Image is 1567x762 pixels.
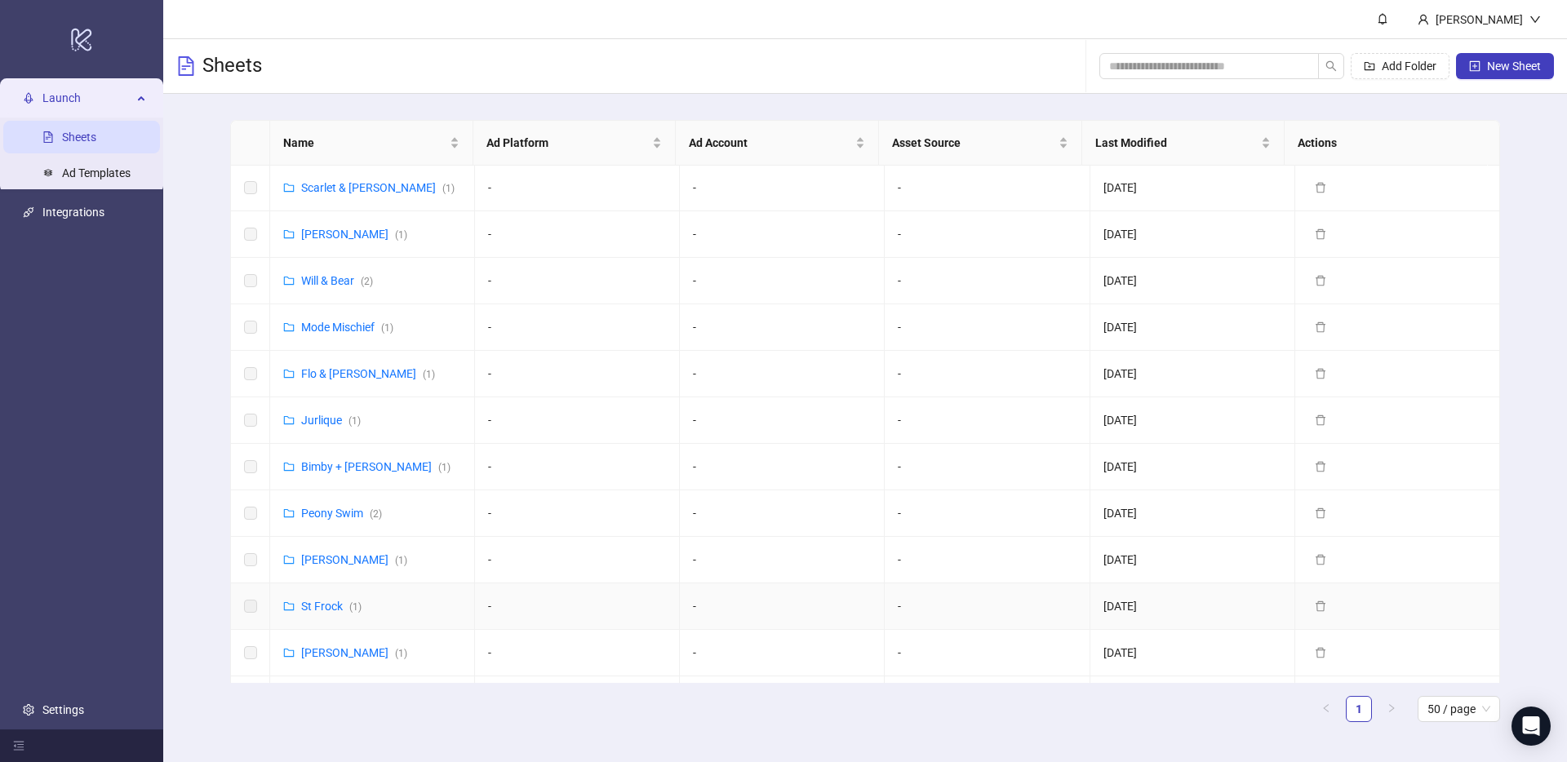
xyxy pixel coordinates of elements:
[885,165,1090,211] td: -
[1090,537,1295,583] td: [DATE]
[475,351,680,397] td: -
[13,740,24,751] span: menu-fold
[1418,14,1429,25] span: user
[680,351,885,397] td: -
[475,630,680,676] td: -
[885,258,1090,304] td: -
[885,676,1090,723] td: -
[1378,696,1405,722] button: right
[1285,121,1488,166] th: Actions
[1090,351,1295,397] td: [DATE]
[1313,696,1339,722] button: left
[879,121,1082,166] th: Asset Source
[885,490,1090,537] td: -
[442,183,455,194] span: ( 1 )
[1315,228,1326,240] span: delete
[680,444,885,490] td: -
[1090,444,1295,490] td: [DATE]
[23,92,34,104] span: rocket
[176,56,196,76] span: file-text
[283,275,295,286] span: folder
[475,165,680,211] td: -
[349,601,362,613] span: ( 1 )
[423,369,435,380] span: ( 1 )
[1378,696,1405,722] li: Next Page
[62,131,96,144] a: Sheets
[283,647,295,658] span: folder
[1315,321,1326,333] span: delete
[1090,304,1295,351] td: [DATE]
[370,508,382,520] span: ( 2 )
[270,121,473,166] th: Name
[283,368,295,379] span: folder
[475,397,680,444] td: -
[885,211,1090,258] td: -
[1364,60,1375,72] span: folder-add
[885,444,1090,490] td: -
[676,121,879,166] th: Ad Account
[283,554,295,565] span: folder
[1315,647,1326,658] span: delete
[475,258,680,304] td: -
[1313,696,1339,722] li: Previous Page
[1377,13,1388,24] span: bell
[283,600,295,612] span: folder
[680,537,885,583] td: -
[1315,554,1326,565] span: delete
[1315,414,1326,426] span: delete
[395,229,407,241] span: ( 1 )
[1418,696,1500,722] div: Page Size
[283,228,295,240] span: folder
[475,537,680,583] td: -
[475,304,680,351] td: -
[1315,368,1326,379] span: delete
[301,181,455,194] a: Scarlet & [PERSON_NAME](1)
[1090,397,1295,444] td: [DATE]
[1325,60,1337,72] span: search
[892,134,1055,152] span: Asset Source
[1529,14,1541,25] span: down
[1090,165,1295,211] td: [DATE]
[1090,630,1295,676] td: [DATE]
[42,703,84,716] a: Settings
[1321,703,1331,713] span: left
[1456,53,1554,79] button: New Sheet
[1387,703,1396,713] span: right
[301,553,407,566] a: [PERSON_NAME](1)
[1512,707,1551,746] div: Open Intercom Messenger
[885,537,1090,583] td: -
[680,676,885,723] td: -
[680,397,885,444] td: -
[689,134,852,152] span: Ad Account
[680,304,885,351] td: -
[301,507,382,520] a: Peony Swim(2)
[885,630,1090,676] td: -
[1487,60,1541,73] span: New Sheet
[1090,258,1295,304] td: [DATE]
[283,461,295,472] span: folder
[475,211,680,258] td: -
[1315,461,1326,472] span: delete
[301,460,451,473] a: Bimby + [PERSON_NAME](1)
[475,583,680,630] td: -
[62,166,131,179] a: Ad Templates
[395,555,407,566] span: ( 1 )
[1315,182,1326,193] span: delete
[301,646,407,659] a: [PERSON_NAME](1)
[1469,60,1480,72] span: plus-square
[1347,697,1371,721] a: 1
[1090,583,1295,630] td: [DATE]
[381,322,393,334] span: ( 1 )
[885,583,1090,630] td: -
[301,414,361,427] a: Jurlique(1)
[283,507,295,519] span: folder
[680,583,885,630] td: -
[301,274,373,287] a: Will & Bear(2)
[680,490,885,537] td: -
[301,600,362,613] a: St Frock(1)
[473,121,677,166] th: Ad Platform
[1427,697,1490,721] span: 50 / page
[1090,490,1295,537] td: [DATE]
[1090,211,1295,258] td: [DATE]
[42,206,104,219] a: Integrations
